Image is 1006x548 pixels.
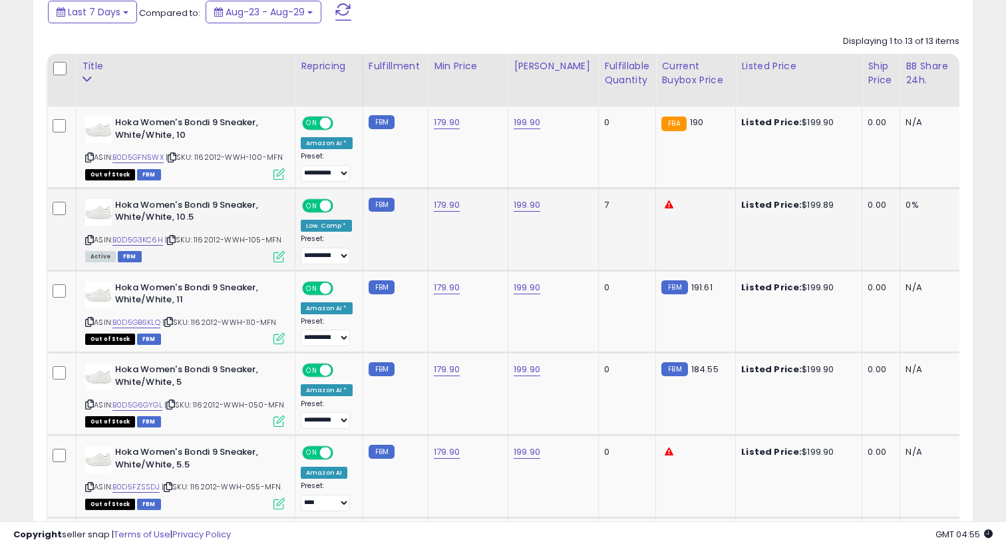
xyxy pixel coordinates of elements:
img: 21b+wfrbLjL._SL40_.jpg [85,446,112,473]
b: Hoka Women's Bondi 9 Sneaker, White/White, 5.5 [115,446,277,474]
div: 0.00 [868,446,890,458]
div: Amazon AI [301,467,347,479]
span: | SKU: 1162012-WWH-050-MFN [164,400,284,410]
a: 199.90 [514,445,540,459]
span: All listings that are currently out of stock and unavailable for purchase on Amazon [85,416,135,427]
span: All listings that are currently out of stock and unavailable for purchase on Amazon [85,169,135,180]
span: OFF [331,365,353,376]
b: Hoka Women's Bondi 9 Sneaker, White/White, 11 [115,282,277,310]
div: Low. Comp * [301,220,352,232]
div: $199.90 [741,446,852,458]
b: Listed Price: [741,116,802,129]
div: 0 [604,282,645,294]
span: OFF [331,447,353,459]
button: Last 7 Days [48,1,137,23]
small: FBM [661,362,687,376]
a: B0D5G3KC6H [112,234,163,246]
span: FBM [137,169,161,180]
div: Fulfillment [369,59,422,73]
small: FBA [661,117,686,131]
div: $199.89 [741,199,852,211]
div: Title [82,59,289,73]
a: Privacy Policy [172,528,231,541]
a: B0D5FZSSDJ [112,481,160,493]
small: FBM [661,280,687,294]
span: 2025-09-6 04:55 GMT [935,528,993,541]
a: 179.90 [434,198,460,212]
span: ON [303,200,320,211]
div: 7 [604,199,645,211]
div: Ship Price [868,59,894,87]
span: 184.55 [691,363,719,376]
span: FBM [118,251,142,262]
span: FBM [137,334,161,345]
span: All listings currently available for purchase on Amazon [85,251,116,262]
div: N/A [906,282,949,294]
div: seller snap | | [13,529,231,541]
span: | SKU: 1162012-WWH-100-MFN [166,152,283,162]
b: Listed Price: [741,445,802,458]
span: ON [303,282,320,294]
div: Listed Price [741,59,856,73]
b: Listed Price: [741,198,802,211]
div: [PERSON_NAME] [514,59,593,73]
div: Fulfillable Quantity [604,59,650,87]
span: | SKU: 1162012-WWH-110-MFN [162,317,276,328]
div: N/A [906,364,949,376]
small: FBM [369,115,395,129]
b: Hoka Women's Bondi 9 Sneaker, White/White, 10.5 [115,199,277,227]
span: OFF [331,200,353,211]
span: 191.61 [691,281,713,294]
div: 0.00 [868,199,890,211]
small: FBM [369,445,395,459]
div: BB Share 24h. [906,59,954,87]
div: 0 [604,117,645,129]
a: 199.90 [514,281,540,294]
strong: Copyright [13,528,62,541]
small: FBM [369,280,395,294]
span: | SKU: 1162012-WWH-055-MFN [162,481,281,492]
img: 21b+wfrbLjL._SL40_.jpg [85,199,112,226]
div: Preset: [301,400,353,429]
div: 0.00 [868,364,890,376]
div: ASIN: [85,446,285,508]
a: 199.90 [514,363,540,376]
b: Listed Price: [741,281,802,294]
small: FBM [369,198,395,212]
div: Amazon AI * [301,302,353,314]
div: 0% [906,199,949,211]
span: FBM [137,416,161,427]
span: ON [303,118,320,129]
div: Displaying 1 to 13 of 13 items [843,35,959,48]
div: Amazon AI * [301,137,353,149]
div: 0.00 [868,282,890,294]
div: N/A [906,446,949,458]
div: $199.90 [741,364,852,376]
b: Hoka Women's Bondi 9 Sneaker, White/White, 5 [115,364,277,392]
div: ASIN: [85,199,285,261]
div: 0.00 [868,117,890,129]
div: Amazon AI * [301,384,353,396]
small: FBM [369,362,395,376]
a: Terms of Use [114,528,170,541]
a: 199.90 [514,116,540,129]
a: 199.90 [514,198,540,212]
div: Repricing [301,59,357,73]
span: All listings that are currently out of stock and unavailable for purchase on Amazon [85,499,135,510]
span: OFF [331,282,353,294]
img: 21b+wfrbLjL._SL40_.jpg [85,282,112,308]
div: Min Price [434,59,502,73]
a: B0D5GFN5WX [112,152,164,163]
a: 179.90 [434,445,460,459]
div: ASIN: [85,117,285,178]
div: Preset: [301,481,353,511]
b: Hoka Women's Bondi 9 Sneaker, White/White, 10 [115,117,277,144]
span: FBM [137,499,161,510]
span: ON [303,447,320,459]
span: All listings that are currently out of stock and unavailable for purchase on Amazon [85,334,135,345]
span: Aug-23 - Aug-29 [226,5,305,19]
span: ON [303,365,320,376]
a: 179.90 [434,116,460,129]
img: 21b+wfrbLjL._SL40_.jpg [85,117,112,143]
img: 21b+wfrbLjL._SL40_.jpg [85,364,112,390]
